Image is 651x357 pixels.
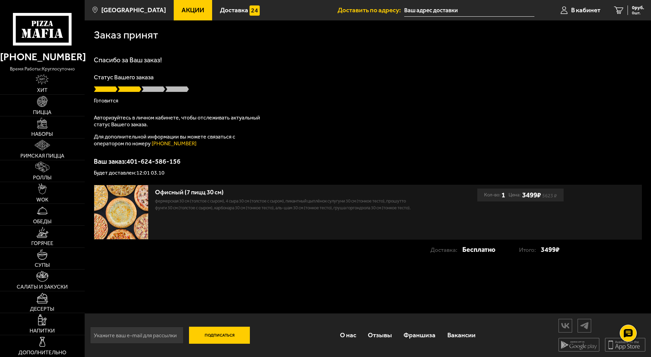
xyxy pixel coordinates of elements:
[36,197,48,202] span: WOK
[501,189,505,201] b: 1
[35,262,50,268] span: Супы
[33,175,52,180] span: Роллы
[30,328,55,334] span: Напитки
[155,198,412,211] p: Фермерская 30 см (толстое с сыром), 4 сыра 30 см (толстое с сыром), Пикантный цыплёнок сулугуни 3...
[571,7,600,13] span: В кабинет
[30,306,54,312] span: Десерты
[31,241,53,246] span: Горячее
[559,320,572,331] img: vk
[362,324,398,346] a: Отзывы
[542,194,557,197] s: 5623 ₽
[632,11,644,15] span: 0 шт.
[33,110,51,115] span: Пицца
[37,87,48,93] span: Хит
[101,7,166,13] span: [GEOGRAPHIC_DATA]
[20,153,64,159] span: Римская пицца
[578,320,591,331] img: tg
[17,284,68,290] span: Салаты и закуски
[462,243,495,256] strong: Бесплатно
[94,30,158,40] h1: Заказ принят
[94,170,642,176] p: Будет доставлен: 12:01 03.10
[522,191,541,199] b: 3499 ₽
[90,327,184,344] input: Укажите ваш e-mail для рассылки
[155,189,412,196] div: Офисный (7 пицц 30 см)
[484,189,505,201] div: Кол-во:
[632,5,644,10] span: 0 руб.
[220,7,248,13] span: Доставка
[94,133,264,147] p: Для дополнительной информации вы можете связаться с оператором по номеру
[94,158,642,165] p: Ваш заказ: 401-624-586-156
[430,243,462,256] p: Доставка:
[94,74,642,80] p: Статус Вашего заказа
[334,324,362,346] a: О нас
[152,140,196,147] a: [PHONE_NUMBER]
[94,98,642,103] p: Готовится
[31,131,53,137] span: Наборы
[94,114,264,128] p: Авторизуйтесь в личном кабинете, чтобы отслеживать актуальный статус Вашего заказа.
[182,7,204,13] span: Акции
[189,327,250,344] button: Подписаться
[509,189,521,201] span: Цена:
[33,219,52,224] span: Обеды
[519,243,541,256] p: Итого:
[398,324,441,346] a: Франшиза
[250,5,260,16] img: 15daf4d41897b9f0e9f617042186c801.svg
[18,350,66,355] span: Дополнительно
[338,7,404,13] span: Доставить по адресу:
[404,4,534,17] input: Ваш адрес доставки
[541,243,560,256] strong: 3499 ₽
[94,56,642,63] h1: Спасибо за Ваш заказ!
[442,324,481,346] a: Вакансии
